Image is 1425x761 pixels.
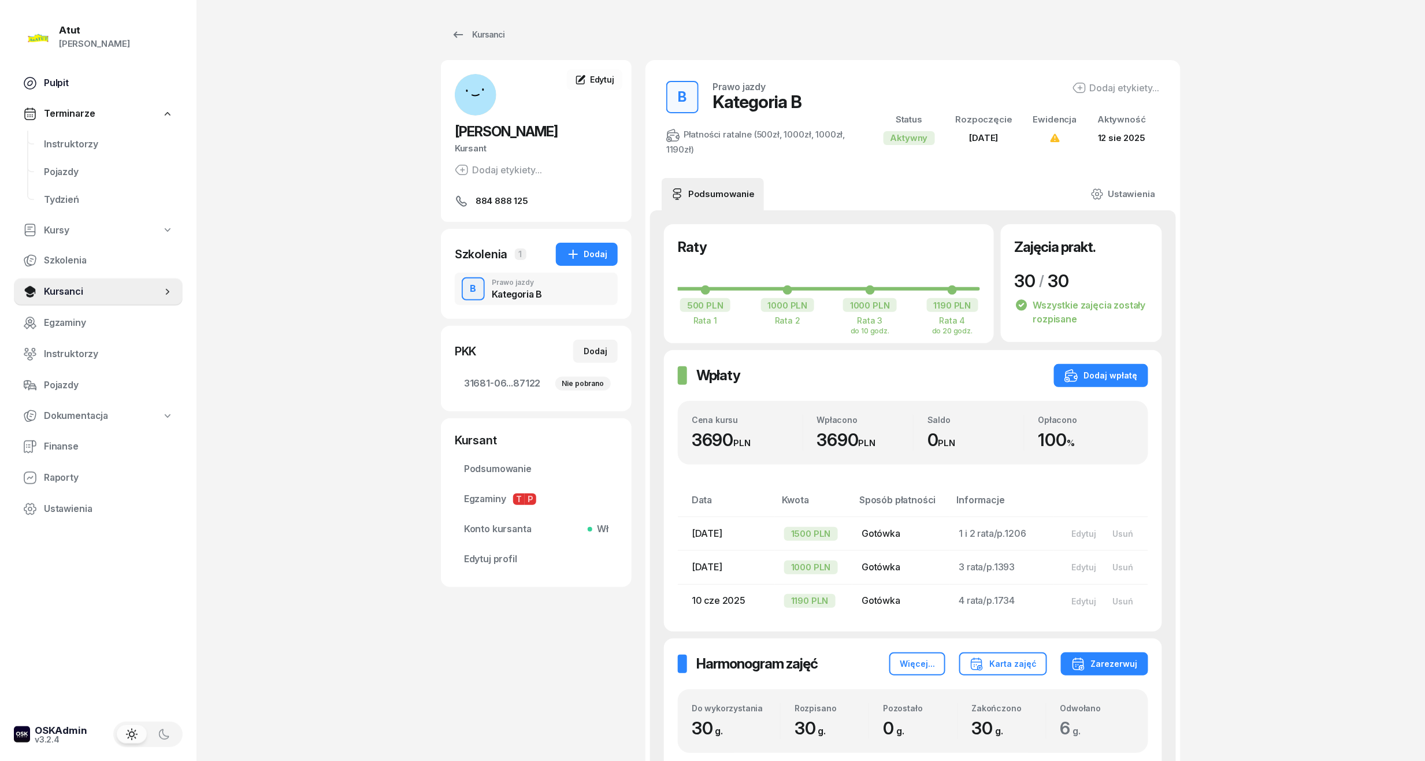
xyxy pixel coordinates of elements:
[1071,596,1096,606] div: Edytuj
[1071,657,1138,671] div: Zarezerwuj
[35,186,183,214] a: Tydzień
[14,372,183,399] a: Pojazdy
[44,315,173,331] span: Egzaminy
[678,238,707,257] h2: Raty
[44,76,173,91] span: Pulpit
[455,343,477,359] div: PKK
[760,315,815,325] div: Rata 2
[896,725,904,737] small: g.
[464,376,608,391] span: 31681-06...87122
[492,279,542,286] div: Prawo jazdy
[455,515,618,543] a: Konto kursantaWł
[938,437,956,448] small: PLN
[843,326,897,335] div: do 10 godz.
[455,194,618,208] a: 884 888 125
[950,492,1055,517] th: Informacje
[784,527,838,541] div: 1500 PLN
[44,106,95,121] span: Terminarze
[1097,112,1146,127] div: Aktywność
[14,278,183,306] a: Kursanci
[462,277,485,300] button: B
[44,192,173,207] span: Tydzień
[14,101,183,127] a: Terminarze
[733,437,751,448] small: PLN
[14,403,183,429] a: Dokumentacja
[692,429,803,451] div: 3690
[455,123,558,140] span: [PERSON_NAME]
[44,137,173,152] span: Instruktorzy
[14,69,183,97] a: Pulpit
[566,247,607,261] div: Dodaj
[451,28,504,42] div: Kursanci
[795,703,869,713] div: Rozpisano
[843,315,897,325] div: Rata 3
[584,344,607,358] div: Dodaj
[455,370,618,398] a: 31681-06...87122Nie pobrano
[1104,558,1141,577] button: Usuń
[818,725,826,737] small: g.
[775,492,852,517] th: Kwota
[884,131,935,145] div: Aktywny
[464,462,608,477] span: Podsumowanie
[678,492,775,517] th: Data
[455,273,618,305] button: BPrawo jazdyKategoria B
[959,652,1047,675] button: Karta zajęć
[1061,652,1148,675] button: Zarezerwuj
[35,736,87,744] div: v3.2.4
[44,470,173,485] span: Raporty
[466,279,481,299] div: B
[862,593,940,608] div: Gotówka
[784,560,838,574] div: 1000 PLN
[761,298,815,312] div: 1000 PLN
[900,657,935,671] div: Więcej...
[692,595,745,606] span: 10 cze 2025
[455,246,508,262] div: Szkolenia
[492,289,542,299] div: Kategoria B
[883,703,957,713] div: Pozostało
[1063,524,1104,543] button: Edytuj
[567,69,622,90] a: Edytuj
[1038,429,1135,451] div: 100
[1097,131,1146,146] div: 12 sie 2025
[1063,592,1104,611] button: Edytuj
[1067,437,1075,448] small: %
[1104,524,1141,543] button: Usuń
[956,112,1012,127] div: Rozpoczęcie
[862,526,940,541] div: Gotówka
[441,23,515,46] a: Kursanci
[44,502,173,517] span: Ustawienia
[44,165,173,180] span: Pojazdy
[44,409,108,424] span: Dokumentacja
[1060,718,1087,738] span: 6
[1073,725,1081,737] small: g.
[1064,369,1138,383] div: Dodaj wpłatę
[1015,238,1096,257] h2: Zajęcia prakt.
[959,561,1015,573] span: 3 rata/p.1393
[525,493,536,505] span: P
[1048,270,1069,291] span: 30
[35,158,183,186] a: Pojazdy
[1112,529,1133,539] div: Usuń
[455,163,542,177] div: Dodaj etykiety...
[817,429,914,451] div: 3690
[959,528,1026,539] span: 1 i 2 rata/p.1206
[59,36,130,51] div: [PERSON_NAME]
[464,522,608,537] span: Konto kursanta
[995,725,1003,737] small: g.
[464,552,608,567] span: Edytuj profil
[972,703,1046,713] div: Zakończono
[35,726,87,736] div: OSKAdmin
[14,217,183,244] a: Kursy
[14,247,183,274] a: Szkolenia
[692,718,729,738] span: 30
[692,561,722,573] span: [DATE]
[883,718,957,739] div: 0
[862,560,940,575] div: Gotówka
[59,25,130,35] div: Atut
[795,718,832,738] span: 30
[696,366,740,385] h2: Wpłaty
[692,528,722,539] span: [DATE]
[14,309,183,337] a: Egzaminy
[889,652,945,675] button: Więcej...
[680,298,730,312] div: 500 PLN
